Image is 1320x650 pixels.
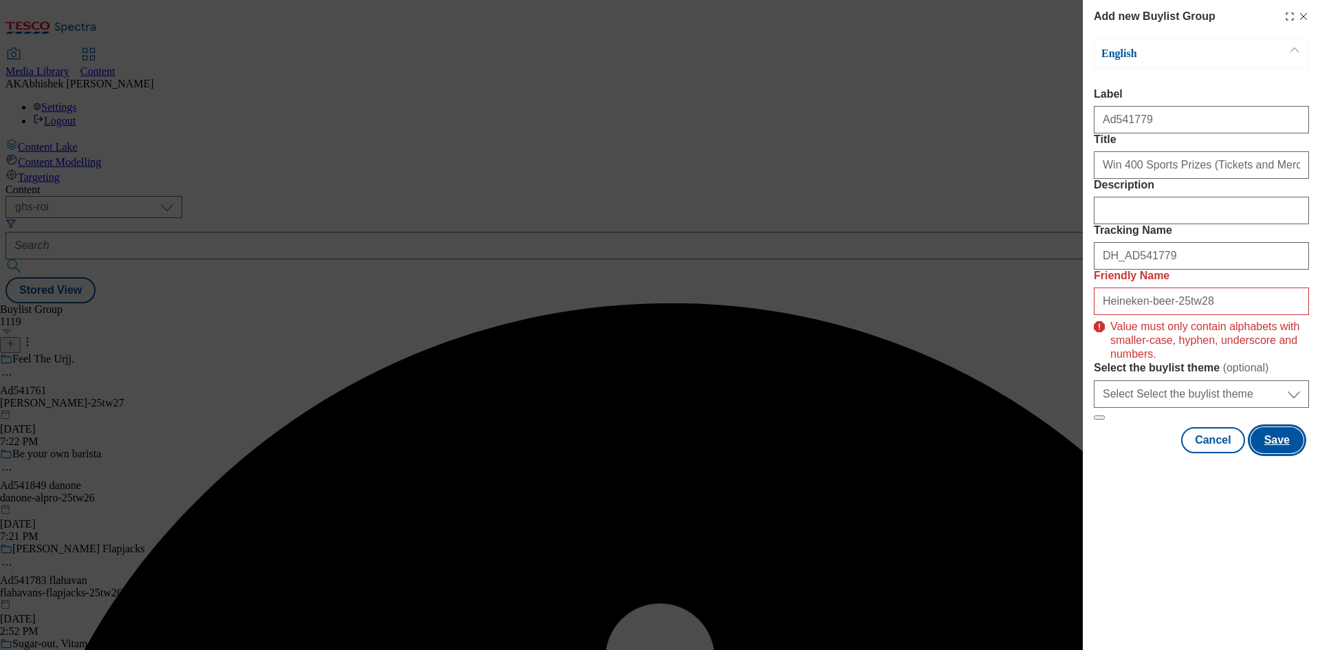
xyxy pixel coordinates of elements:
input: Enter Friendly Name [1094,288,1309,315]
label: Select the buylist theme [1094,361,1309,375]
label: Label [1094,88,1309,100]
label: Tracking Name [1094,224,1309,237]
input: Enter Label [1094,106,1309,133]
button: Save [1251,427,1303,453]
button: Cancel [1181,427,1244,453]
label: Title [1094,133,1309,146]
input: Enter Tracking Name [1094,242,1309,270]
p: English [1101,47,1246,61]
p: Value must only contain alphabets with smaller-case, hyphen, underscore and numbers. [1110,314,1309,361]
label: Friendly Name [1094,270,1309,282]
h4: Add new Buylist Group [1094,8,1215,25]
label: Description [1094,179,1309,191]
span: ( optional ) [1223,362,1269,373]
input: Enter Description [1094,197,1309,224]
input: Enter Title [1094,151,1309,179]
